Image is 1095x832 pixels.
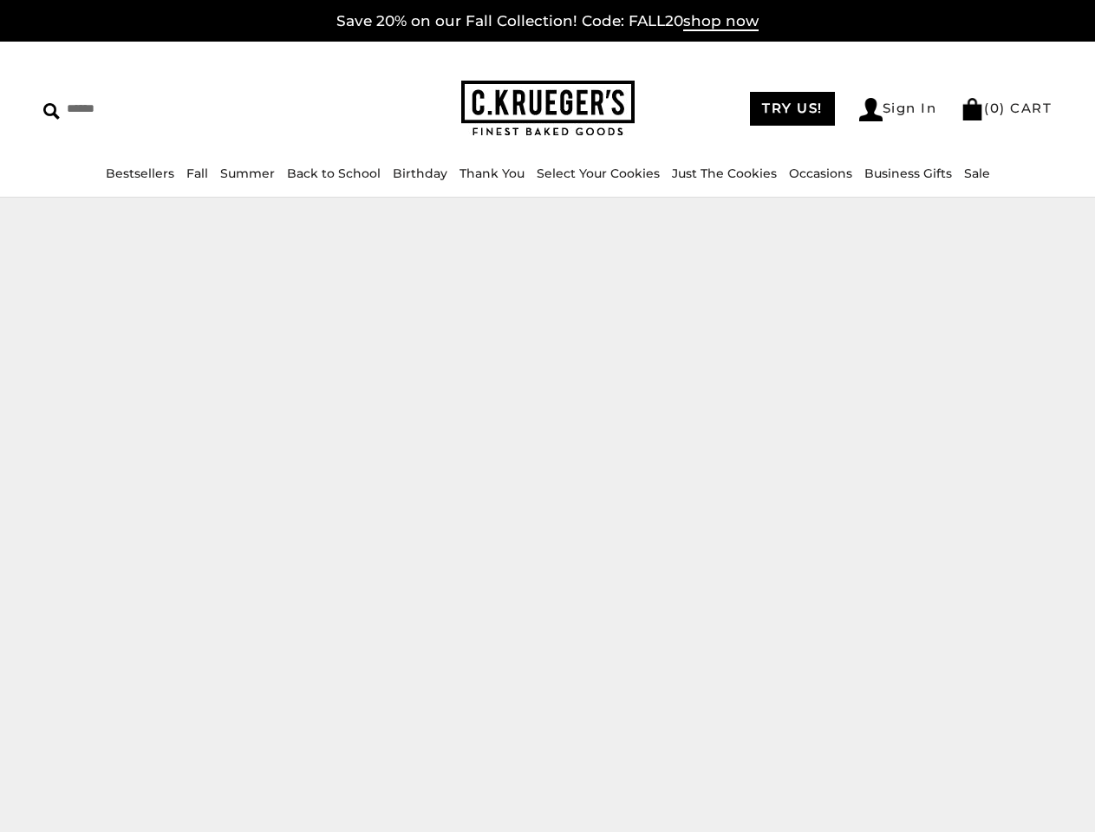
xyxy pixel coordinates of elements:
[859,98,937,121] a: Sign In
[220,166,275,181] a: Summer
[961,100,1052,116] a: (0) CART
[43,103,60,120] img: Search
[43,95,274,122] input: Search
[672,166,777,181] a: Just The Cookies
[537,166,660,181] a: Select Your Cookies
[864,166,952,181] a: Business Gifts
[964,166,990,181] a: Sale
[990,100,1000,116] span: 0
[683,12,759,31] span: shop now
[287,166,381,181] a: Back to School
[393,166,447,181] a: Birthday
[789,166,852,181] a: Occasions
[961,98,984,120] img: Bag
[460,166,525,181] a: Thank You
[106,166,174,181] a: Bestsellers
[461,81,635,137] img: C.KRUEGER'S
[336,12,759,31] a: Save 20% on our Fall Collection! Code: FALL20shop now
[186,166,208,181] a: Fall
[859,98,883,121] img: Account
[750,92,835,126] a: TRY US!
